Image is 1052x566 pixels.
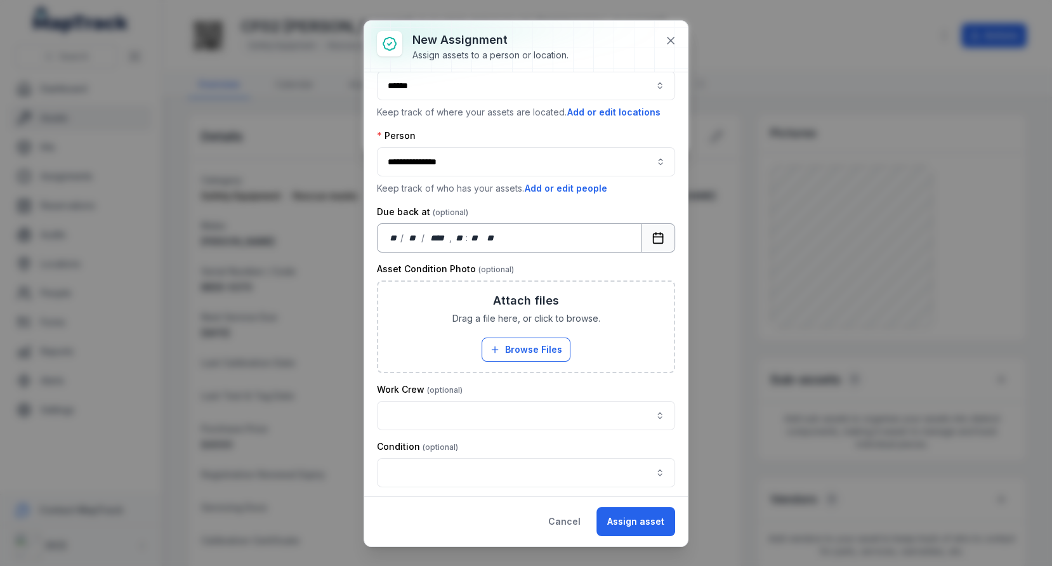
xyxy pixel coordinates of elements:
[524,181,608,195] button: Add or edit people
[377,181,675,195] p: Keep track of who has your assets.
[377,440,458,453] label: Condition
[484,232,498,244] div: am/pm,
[426,232,449,244] div: year,
[482,338,570,362] button: Browse Files
[377,129,416,142] label: Person
[453,232,466,244] div: hour,
[466,232,469,244] div: :
[377,206,468,218] label: Due back at
[377,105,675,119] p: Keep track of where your assets are located.
[388,232,400,244] div: day,
[452,312,600,325] span: Drag a file here, or click to browse.
[537,507,591,536] button: Cancel
[405,232,422,244] div: month,
[377,383,463,396] label: Work Crew
[400,232,405,244] div: /
[421,232,426,244] div: /
[493,292,559,310] h3: Attach files
[596,507,675,536] button: Assign asset
[412,49,569,62] div: Assign assets to a person or location.
[412,31,569,49] h3: New assignment
[469,232,482,244] div: minute,
[377,147,675,176] input: assignment-add:person-label
[641,223,675,253] button: Calendar
[449,232,453,244] div: ,
[567,105,661,119] button: Add or edit locations
[377,263,514,275] label: Asset Condition Photo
